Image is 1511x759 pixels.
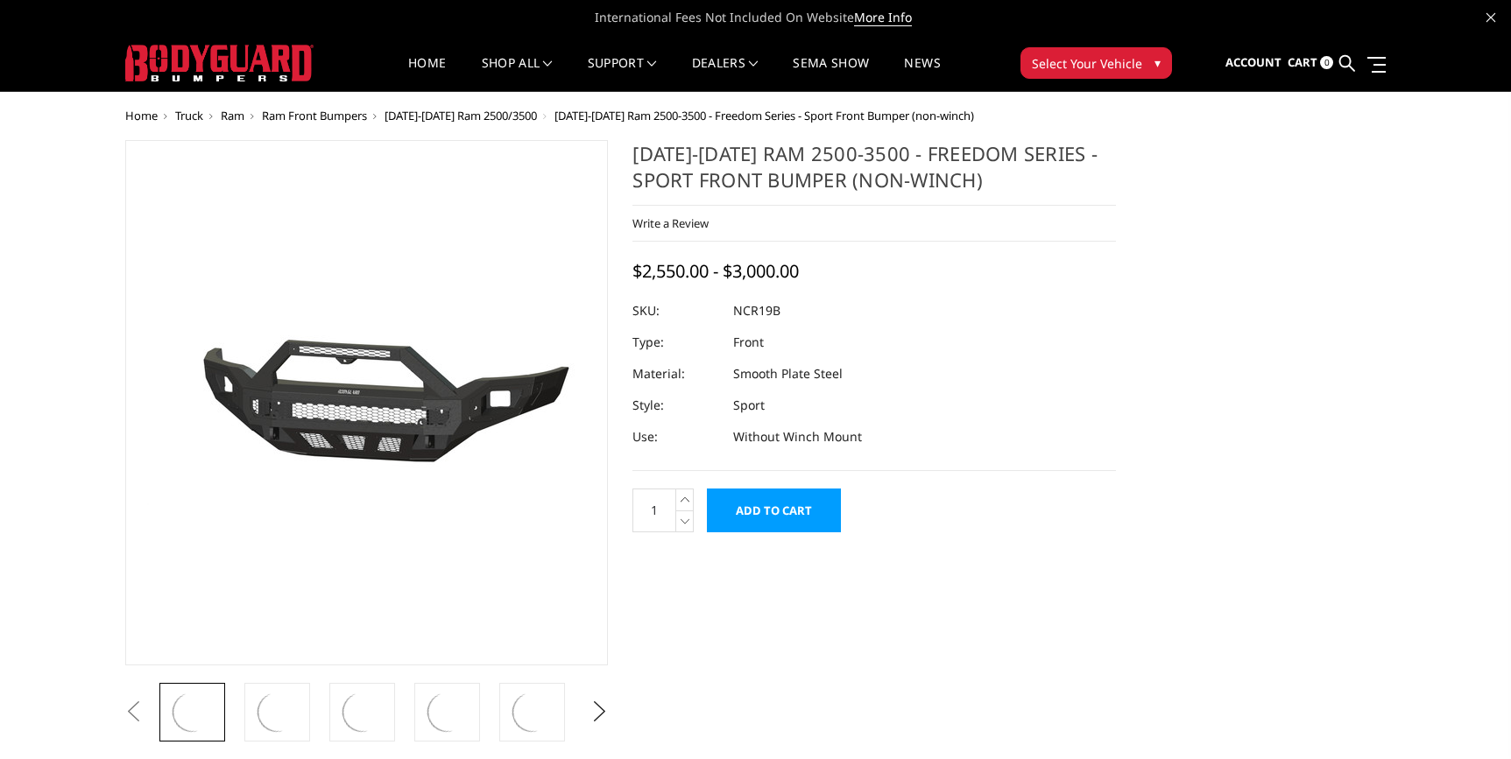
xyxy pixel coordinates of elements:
button: Select Your Vehicle [1020,47,1172,79]
img: Multiple lighting options [253,688,301,736]
a: 2019-2025 Ram 2500-3500 - Freedom Series - Sport Front Bumper (non-winch) [125,140,609,665]
a: Truck [175,108,203,123]
dt: Type: [632,327,720,358]
a: Account [1225,39,1282,87]
img: 2019-2025 Ram 2500-3500 - Freedom Series - Sport Front Bumper (non-winch) [508,688,556,736]
a: Home [125,108,158,123]
img: 2019-2025 Ram 2500-3500 - Freedom Series - Sport Front Bumper (non-winch) [168,688,216,736]
a: Cart 0 [1288,39,1333,87]
img: BODYGUARD BUMPERS [125,45,314,81]
a: Ram [221,108,244,123]
dd: Smooth Plate Steel [733,358,843,390]
dd: Sport [733,390,765,421]
button: Next [586,699,612,725]
img: 2019-2025 Ram 2500-3500 - Freedom Series - Sport Front Bumper (non-winch) [338,688,386,736]
dt: Material: [632,358,720,390]
span: ▾ [1154,53,1161,72]
dt: Use: [632,421,720,453]
a: Ram Front Bumpers [262,108,367,123]
dd: NCR19B [733,295,780,327]
a: News [904,57,940,91]
span: 0 [1320,56,1333,69]
span: $2,550.00 - $3,000.00 [632,259,799,283]
button: Previous [121,699,147,725]
dd: Without Winch Mount [733,421,862,453]
dd: Front [733,327,764,358]
span: [DATE]-[DATE] Ram 2500-3500 - Freedom Series - Sport Front Bumper (non-winch) [554,108,974,123]
img: 2019-2025 Ram 2500-3500 - Freedom Series - Sport Front Bumper (non-winch) [147,300,585,505]
a: shop all [482,57,553,91]
img: 2019-2025 Ram 2500-3500 - Freedom Series - Sport Front Bumper (non-winch) [423,688,471,736]
a: [DATE]-[DATE] Ram 2500/3500 [385,108,537,123]
span: Cart [1288,54,1317,70]
a: Write a Review [632,215,709,231]
a: Home [408,57,446,91]
span: Select Your Vehicle [1032,54,1142,73]
a: More Info [854,9,912,26]
h1: [DATE]-[DATE] Ram 2500-3500 - Freedom Series - Sport Front Bumper (non-winch) [632,140,1116,206]
a: Support [588,57,657,91]
span: Account [1225,54,1282,70]
dt: SKU: [632,295,720,327]
a: SEMA Show [793,57,869,91]
dt: Style: [632,390,720,421]
a: Dealers [692,57,759,91]
input: Add to Cart [707,488,841,532]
